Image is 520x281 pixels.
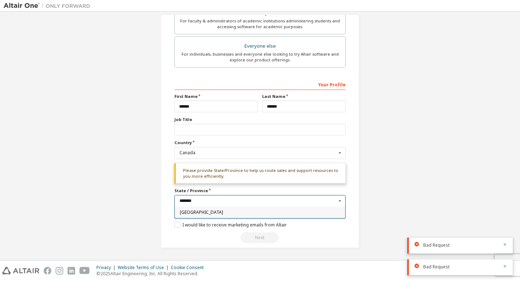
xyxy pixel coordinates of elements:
div: For individuals, businesses and everyone else looking to try Altair software and explore our prod... [179,51,341,63]
img: instagram.svg [56,267,63,274]
label: I would like to receive marketing emails from Altair [174,222,287,228]
div: Privacy [96,265,118,271]
img: facebook.svg [44,267,51,274]
img: linkedin.svg [68,267,75,274]
label: State / Province [174,188,346,194]
label: Job Title [174,117,346,122]
div: For faculty & administrators of academic institutions administering students and accessing softwa... [179,18,341,30]
div: Read and acccept EULA to continue [174,232,346,243]
label: First Name [174,94,258,99]
label: Last Name [262,94,346,99]
div: Please provide State/Province to help us route sales and support resources to you more efficiently. [174,163,346,184]
div: Everyone else [179,41,341,51]
span: Bad Request [423,264,450,270]
img: altair_logo.svg [2,267,39,274]
img: Altair One [4,2,94,9]
span: Bad Request [423,242,450,248]
div: Your Profile [174,78,346,90]
span: [GEOGRAPHIC_DATA] [180,210,341,215]
p: © 2025 Altair Engineering, Inc. All Rights Reserved. [96,271,208,277]
label: Country [174,140,346,146]
div: Website Terms of Use [118,265,171,271]
div: Cookie Consent [171,265,208,271]
img: youtube.svg [79,267,90,274]
div: Canada [179,151,337,155]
